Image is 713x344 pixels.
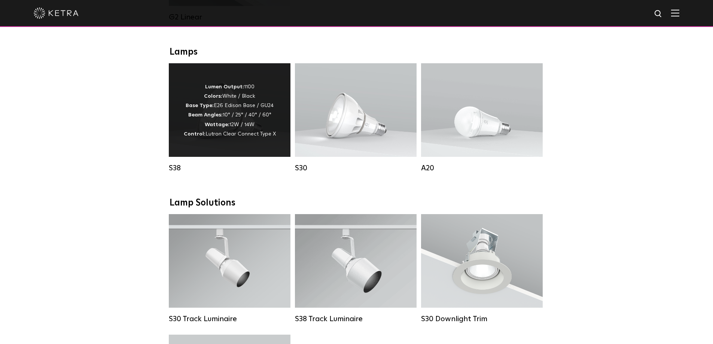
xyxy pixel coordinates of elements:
a: S38 Track Luminaire Lumen Output:1100Colors:White / BlackBeam Angles:10° / 25° / 40° / 60°Wattage... [295,214,417,323]
strong: Lumen Output: [205,84,244,89]
div: Lamp Solutions [170,198,544,208]
div: A20 [421,164,543,173]
div: S38 Track Luminaire [295,314,417,323]
a: A20 Lumen Output:600 / 800Colors:White / BlackBase Type:E26 Edison Base / GU24Beam Angles:Omni-Di... [421,63,543,173]
span: Lutron Clear Connect Type X [205,131,276,137]
a: S30 Downlight Trim S30 Downlight Trim [421,214,543,323]
strong: Wattage: [205,122,229,127]
p: 1100 White / Black E26 Edison Base / GU24 10° / 25° / 40° / 60° 12W / 14W [184,82,276,139]
img: ketra-logo-2019-white [34,7,79,19]
strong: Base Type: [186,103,214,108]
div: S30 [295,164,417,173]
div: S30 Track Luminaire [169,314,290,323]
strong: Control: [184,131,205,137]
a: S30 Lumen Output:1100Colors:White / BlackBase Type:E26 Edison Base / GU24Beam Angles:15° / 25° / ... [295,63,417,173]
strong: Colors: [204,94,222,99]
img: search icon [654,9,663,19]
a: S30 Track Luminaire Lumen Output:1100Colors:White / BlackBeam Angles:15° / 25° / 40° / 60° / 90°W... [169,214,290,323]
div: S38 [169,164,290,173]
img: Hamburger%20Nav.svg [671,9,679,16]
strong: Beam Angles: [188,112,223,118]
div: Lamps [170,47,544,58]
div: S30 Downlight Trim [421,314,543,323]
a: S38 Lumen Output:1100Colors:White / BlackBase Type:E26 Edison Base / GU24Beam Angles:10° / 25° / ... [169,63,290,173]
